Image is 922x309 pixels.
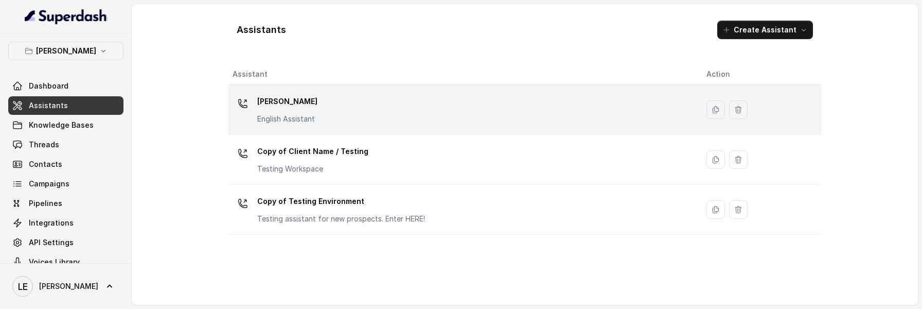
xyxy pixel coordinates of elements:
[237,22,286,38] h1: Assistants
[29,100,68,111] span: Assistants
[8,272,123,301] a: [PERSON_NAME]
[698,64,821,85] th: Action
[29,198,62,209] span: Pipelines
[29,159,62,169] span: Contacts
[257,164,368,174] p: Testing Workspace
[8,233,123,252] a: API Settings
[257,143,368,160] p: Copy of Client Name / Testing
[8,116,123,134] a: Knowledge Bases
[29,179,69,189] span: Campaigns
[36,45,96,57] p: [PERSON_NAME]
[257,193,425,210] p: Copy of Testing Environment
[228,64,698,85] th: Assistant
[29,257,80,267] span: Voices Library
[29,81,68,91] span: Dashboard
[257,214,425,224] p: Testing assistant for new prospects. Enter HERE!
[29,140,59,150] span: Threads
[8,253,123,271] a: Voices Library
[39,281,98,291] span: [PERSON_NAME]
[29,237,74,248] span: API Settings
[257,114,317,124] p: English Assistant
[18,281,28,292] text: LE
[8,135,123,154] a: Threads
[717,21,813,39] button: Create Assistant
[29,218,74,228] span: Integrations
[25,8,108,25] img: light.svg
[8,194,123,213] a: Pipelines
[8,155,123,174] a: Contacts
[8,96,123,115] a: Assistants
[8,175,123,193] a: Campaigns
[257,93,317,110] p: [PERSON_NAME]
[29,120,94,130] span: Knowledge Bases
[8,42,123,60] button: [PERSON_NAME]
[8,77,123,95] a: Dashboard
[8,214,123,232] a: Integrations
